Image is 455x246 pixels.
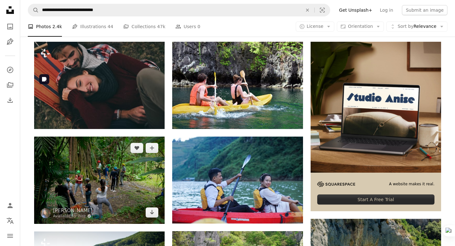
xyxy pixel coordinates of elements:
a: Illustrations [4,35,16,48]
button: Like [130,143,143,153]
img: file-1705123271268-c3eaf6a79b21image [311,42,441,172]
button: Language [4,214,16,227]
img: man in yellow and gray vest riding red kayak on lake during daytime [172,137,303,224]
a: A website makes it real.Start A Free Trial [311,42,441,211]
a: Top view of beautiful young couple embracing and smiling while lying in hammock outdoors [34,83,165,88]
a: Explore [4,64,16,76]
span: License [307,24,324,29]
button: Visual search [315,4,330,16]
div: Start A Free Trial [317,194,434,205]
a: Collections 47k [123,16,165,37]
a: People gather in a lush rainforest setting. [34,177,165,183]
a: [PERSON_NAME] [53,207,93,214]
button: Sort byRelevance [386,22,447,32]
button: Add to Collection [146,143,158,153]
form: Find visuals sitewide [28,4,330,16]
button: Orientation [337,22,384,32]
span: A website makes it real. [389,181,434,187]
a: man in yellow and gray vest riding red kayak on lake during daytime [172,177,303,183]
a: Users 0 [175,16,200,37]
span: Orientation [348,24,373,29]
a: Available for hire [53,214,93,219]
a: Get Unsplash+ [335,5,376,15]
img: Go to Amélie Aronson's profile [40,208,51,218]
img: file-1705255347840-230a6ab5bca9image [317,181,355,187]
a: Home — Unsplash [4,4,16,18]
a: Photos [4,20,16,33]
span: Sort by [397,24,413,29]
img: 2 women in yellow kayak on river during daytime [172,42,303,129]
img: People gather in a lush rainforest setting. [34,137,165,224]
button: Menu [4,230,16,242]
a: Illustrations 44 [72,16,113,37]
a: Log in / Sign up [4,199,16,212]
button: Search Unsplash [28,4,39,16]
a: Log in [376,5,397,15]
a: Download History [4,94,16,107]
span: 47k [157,23,165,30]
a: Collections [4,79,16,91]
img: Top view of beautiful young couple embracing and smiling while lying in hammock outdoors [34,42,165,129]
button: Submit an image [402,5,447,15]
span: Relevance [397,23,436,30]
a: Download [146,207,158,218]
a: 2 women in yellow kayak on river during daytime [172,82,303,88]
button: License [296,22,335,32]
span: 44 [108,23,113,30]
span: 0 [197,23,200,30]
button: Clear [300,4,314,16]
